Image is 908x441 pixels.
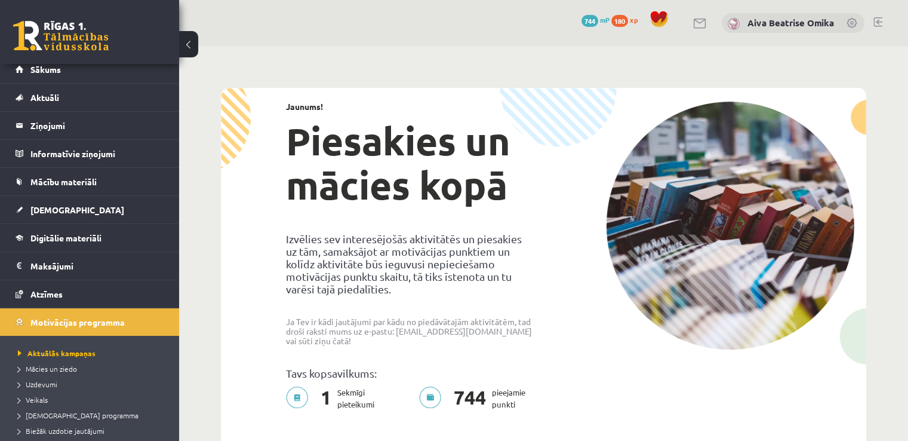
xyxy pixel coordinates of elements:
a: Rīgas 1. Tālmācības vidusskola [13,21,109,51]
span: Mācību materiāli [30,176,97,187]
span: 1 [315,387,337,411]
a: Uzdevumi [18,379,167,390]
a: 180 xp [611,15,644,24]
span: 744 [581,15,598,27]
a: Atzīmes [16,280,164,308]
a: Mācību materiāli [16,168,164,195]
span: mP [600,15,610,24]
p: Sekmīgi pieteikumi [286,387,381,411]
span: Veikals [18,395,48,405]
span: 180 [611,15,628,27]
a: Veikals [18,394,167,405]
span: Digitālie materiāli [30,232,101,243]
a: Ziņojumi [16,112,164,139]
p: Tavs kopsavilkums: [286,367,534,379]
legend: Informatīvie ziņojumi [30,140,164,167]
span: Motivācijas programma [30,317,125,327]
a: Aiva Beatrise Omika [747,17,834,29]
img: Aiva Beatrise Omika [728,18,740,30]
a: Digitālie materiāli [16,224,164,252]
strong: Jaunums! [286,101,323,112]
span: [DEMOGRAPHIC_DATA] [30,204,124,215]
span: Aktuālās kampaņas [18,348,96,358]
a: Mācies un ziedo [18,363,167,374]
p: Izvēlies sev interesējošās aktivitātēs un piesakies uz tām, samaksājot ar motivācijas punktiem un... [286,232,534,295]
legend: Ziņojumi [30,112,164,139]
span: xp [630,15,638,24]
a: Informatīvie ziņojumi [16,140,164,167]
a: Biežāk uzdotie jautājumi [18,425,167,436]
span: Mācies un ziedo [18,364,77,373]
span: Atzīmes [30,289,63,299]
p: Ja Tev ir kādi jautājumi par kādu no piedāvātajām aktivitātēm, tad droši raksti mums uz e-pastu: ... [286,317,534,345]
img: campaign-image-1c4f3b39ab1f89d1fca25a8facaab35ebc8e40cf20aedba61fd73fb4233361ac.png [606,102,854,350]
a: Sākums [16,56,164,83]
a: [DEMOGRAPHIC_DATA] [16,196,164,223]
p: pieejamie punkti [419,387,533,411]
h1: Piesakies un mācies kopā [286,119,534,207]
a: Aktuālās kampaņas [18,348,167,359]
legend: Maksājumi [30,252,164,280]
a: 744 mP [581,15,610,24]
a: Aktuāli [16,84,164,111]
a: Motivācijas programma [16,308,164,336]
a: [DEMOGRAPHIC_DATA] programma [18,410,167,421]
a: Maksājumi [16,252,164,280]
span: [DEMOGRAPHIC_DATA] programma [18,411,138,420]
span: Sākums [30,64,61,75]
span: Uzdevumi [18,379,57,389]
span: Aktuāli [30,92,59,103]
span: Biežāk uzdotie jautājumi [18,426,104,436]
span: 744 [448,387,492,411]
